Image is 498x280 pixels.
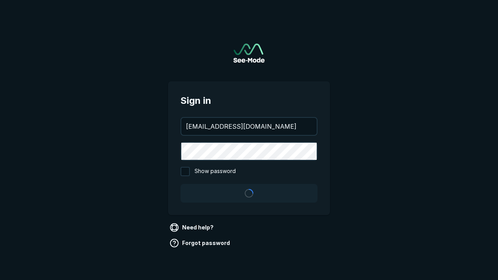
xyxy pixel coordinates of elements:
img: See-Mode Logo [233,44,265,63]
a: Go to sign in [233,44,265,63]
span: Show password [195,167,236,176]
span: Sign in [181,94,317,108]
a: Need help? [168,221,217,234]
a: Forgot password [168,237,233,249]
input: your@email.com [181,118,317,135]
